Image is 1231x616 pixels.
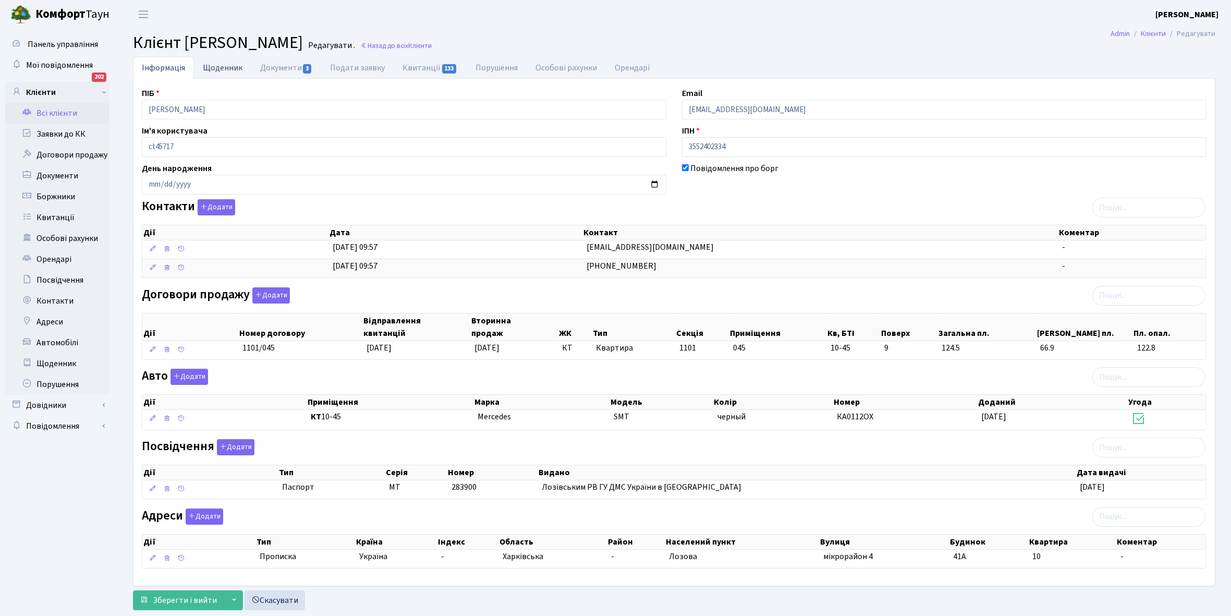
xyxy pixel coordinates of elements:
[252,287,290,304] button: Договори продажу
[355,535,437,549] th: Країна
[35,6,86,22] b: Комфорт
[1036,313,1132,341] th: [PERSON_NAME] пл.
[592,313,675,341] th: Тип
[242,342,275,354] span: 1101/045
[1062,241,1065,253] span: -
[1133,313,1206,341] th: Пл. опал.
[1092,367,1205,387] input: Пошук...
[5,34,109,55] a: Панель управління
[452,481,477,493] span: 283900
[1092,198,1205,218] input: Пошук...
[142,509,223,525] label: Адреси
[1028,535,1116,549] th: Квартира
[587,241,714,253] span: [EMAIL_ADDRESS][DOMAIN_NAME]
[5,124,109,144] a: Заявки до КК
[5,353,109,374] a: Щоденник
[949,535,1028,549] th: Будинок
[713,395,833,409] th: Колір
[467,57,527,79] a: Порушення
[5,82,109,103] a: Клієнти
[194,57,251,78] a: Щоденник
[447,465,538,480] th: Номер
[282,481,380,493] span: Паспорт
[470,313,558,341] th: Вторинна продаж
[142,225,328,240] th: Дії
[1092,438,1205,457] input: Пошук...
[333,241,377,253] span: [DATE] 09:57
[359,551,433,563] span: Україна
[1120,551,1124,562] span: -
[238,313,362,341] th: Номер договору
[682,87,702,100] label: Email
[385,465,447,480] th: Серія
[5,332,109,353] a: Автомобілі
[142,369,208,385] label: Авто
[142,313,238,341] th: Дії
[1040,342,1128,354] span: 66.9
[1058,225,1206,240] th: Коментар
[255,535,356,549] th: Тип
[1032,551,1041,562] span: 10
[474,342,499,354] span: [DATE]
[5,165,109,186] a: Документи
[142,535,255,549] th: Дії
[195,198,235,216] a: Додати
[5,228,109,249] a: Особові рахунки
[1062,260,1065,272] span: -
[953,551,966,562] span: 41А
[5,291,109,311] a: Контакти
[250,285,290,304] a: Додати
[606,57,659,79] a: Орендарі
[1095,23,1231,45] nav: breadcrumb
[133,57,194,79] a: Інформація
[437,535,498,549] th: Індекс
[153,595,217,606] span: Зберегти і вийти
[214,438,254,456] a: Додати
[328,225,582,240] th: Дата
[1116,535,1205,549] th: Коментар
[5,311,109,332] a: Адреси
[614,411,629,422] span: SMT
[679,342,696,354] span: 1101
[826,313,880,341] th: Кв, БТІ
[5,186,109,207] a: Боржники
[1141,28,1166,39] a: Клієнти
[186,509,223,525] button: Адреси
[133,31,303,55] span: Клієнт [PERSON_NAME]
[142,465,278,480] th: Дії
[690,162,778,175] label: Повідомлення про борг
[675,313,729,341] th: Секція
[558,313,592,341] th: ЖК
[5,270,109,291] a: Посвідчення
[303,64,311,74] span: 3
[977,395,1127,409] th: Доданий
[168,367,208,385] a: Додати
[1155,9,1218,20] b: [PERSON_NAME]
[142,87,160,100] label: ПІБ
[5,249,109,270] a: Орендарі
[142,439,254,455] label: Посвідчення
[1166,28,1215,40] li: Редагувати
[133,590,224,610] button: Зберегти і вийти
[389,481,400,493] span: МТ
[542,481,741,493] span: Лозівським РВ ГУ ДМС України в [GEOGRAPHIC_DATA]
[367,342,392,354] span: [DATE]
[1155,8,1218,21] a: [PERSON_NAME]
[5,374,109,395] a: Порушення
[478,411,511,422] span: Mercedes
[819,535,949,549] th: Вулиця
[498,535,607,549] th: Область
[473,395,610,409] th: Марка
[251,57,321,79] a: Документи
[92,73,106,82] div: 202
[669,551,697,562] span: Лозова
[130,6,156,23] button: Переключити навігацію
[937,313,1036,341] th: Загальна пл.
[245,590,305,610] a: Скасувати
[5,416,109,437] a: Повідомлення
[665,535,819,549] th: Населений пункт
[260,551,296,563] span: Прописка
[198,199,235,215] button: Контакти
[682,125,700,137] label: ІПН
[5,144,109,165] a: Договори продажу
